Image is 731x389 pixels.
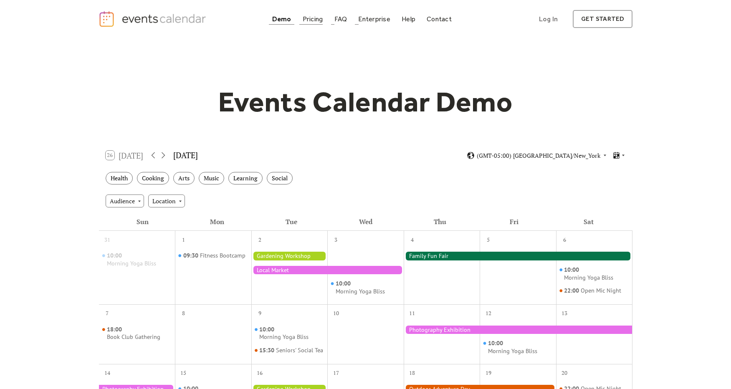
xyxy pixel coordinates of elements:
[334,17,347,21] div: FAQ
[331,13,351,25] a: FAQ
[303,17,323,21] div: Pricing
[427,17,452,21] div: Contact
[299,13,326,25] a: Pricing
[531,10,566,28] a: Log In
[272,17,291,21] div: Demo
[358,17,390,21] div: Enterprise
[402,17,415,21] div: Help
[398,13,419,25] a: Help
[423,13,455,25] a: Contact
[355,13,393,25] a: Enterprise
[205,85,526,119] h1: Events Calendar Demo
[573,10,632,28] a: get started
[269,13,295,25] a: Demo
[99,10,209,28] a: home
